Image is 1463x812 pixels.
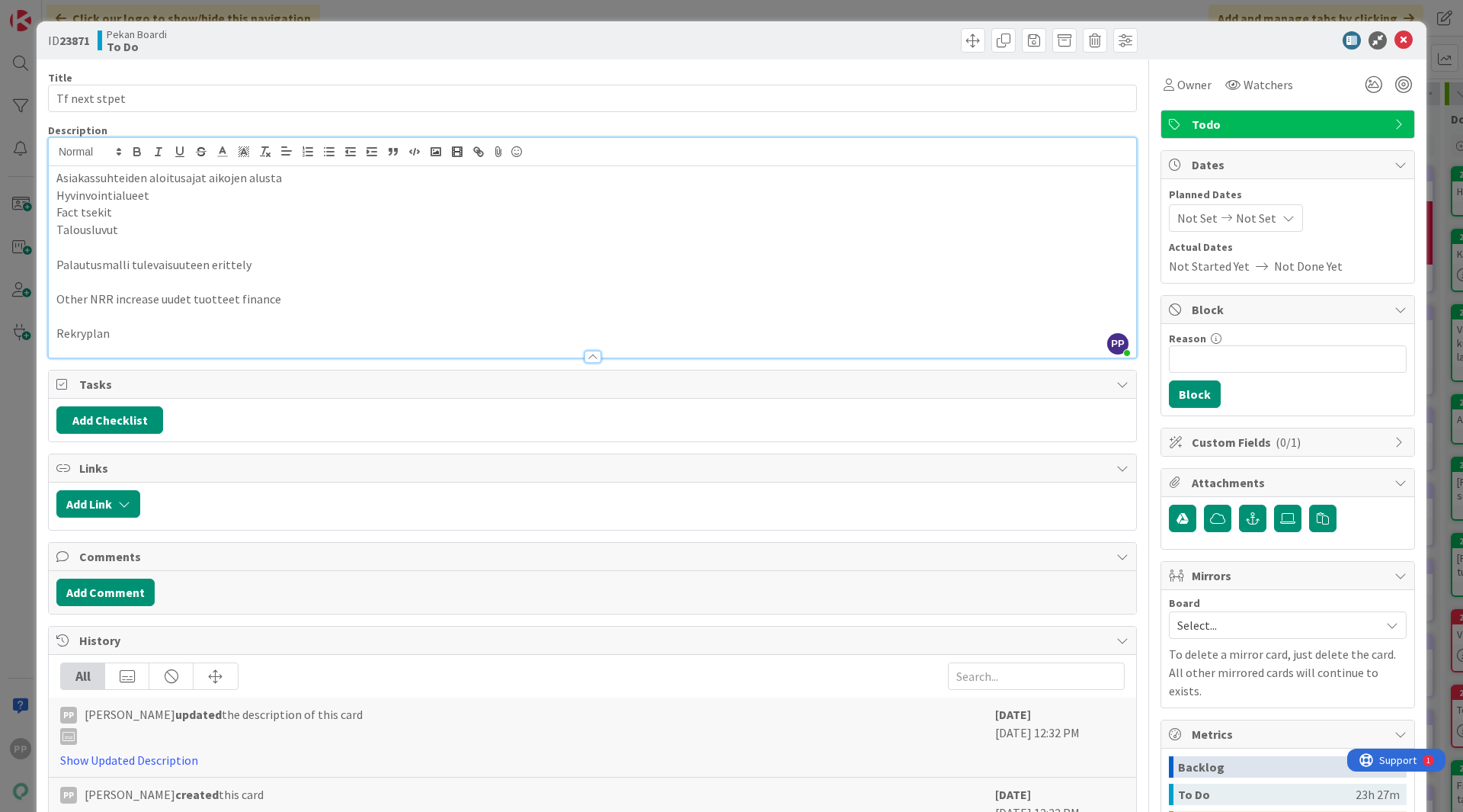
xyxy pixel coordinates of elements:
[1169,187,1407,203] span: Planned Dates
[107,40,167,53] b: To Do
[175,787,219,802] b: created
[59,33,90,48] b: 23871
[61,663,105,689] div: All
[1169,257,1250,275] span: Not Started Yet
[56,325,1128,342] p: Rekryplan
[175,707,222,722] b: updated
[1178,784,1356,805] div: To Do
[1274,257,1343,275] span: Not Done Yet
[1169,380,1221,408] button: Block
[85,705,363,745] span: [PERSON_NAME] the description of this card
[1192,473,1387,492] span: Attachments
[1177,75,1212,94] span: Owner
[1192,725,1387,743] span: Metrics
[1356,784,1400,805] div: 23h 27m
[79,375,1109,393] span: Tasks
[85,785,264,804] span: [PERSON_NAME] this card
[79,631,1109,650] span: History
[1192,156,1387,174] span: Dates
[48,31,90,50] span: ID
[1177,615,1372,636] span: Select...
[1169,645,1407,700] p: To delete a mirror card, just delete the card. All other mirrored cards will continue to exists.
[79,459,1109,477] span: Links
[60,753,198,768] a: Show Updated Description
[56,490,140,518] button: Add Link
[32,2,69,21] span: Support
[1192,566,1387,585] span: Mirrors
[56,221,1128,239] p: Talousluvut
[60,707,77,724] div: PP
[56,256,1128,274] p: Palautusmalli tulevaisuuteen erittely
[56,204,1128,221] p: Fact tsekit
[56,290,1128,308] p: Other NRR increase uudet tuotteet finance
[995,787,1031,802] b: [DATE]
[1244,75,1293,94] span: Watchers
[995,707,1031,722] b: [DATE]
[79,547,1109,566] span: Comments
[1169,332,1206,345] label: Reason
[1107,333,1128,355] span: PP
[1276,435,1301,450] span: ( 0/1 )
[1192,433,1387,451] span: Custom Fields
[56,579,155,606] button: Add Comment
[60,787,77,804] div: PP
[1169,598,1200,608] span: Board
[56,187,1128,204] p: Hyvinvointialueet
[1169,239,1407,255] span: Actual Dates
[56,169,1128,187] p: Asiakassuhteiden aloitusajat aikojen alusta
[995,705,1125,769] div: [DATE] 12:32 PM
[79,6,83,18] div: 1
[56,406,163,434] button: Add Checklist
[1192,115,1387,133] span: Todo
[1236,209,1276,227] span: Not Set
[948,663,1125,690] input: Search...
[1192,300,1387,319] span: Block
[1178,756,1383,778] div: Backlog
[48,71,72,85] label: Title
[1177,209,1218,227] span: Not Set
[48,85,1137,112] input: type card name here...
[107,28,167,40] span: Pekan Boardi
[48,124,107,137] span: Description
